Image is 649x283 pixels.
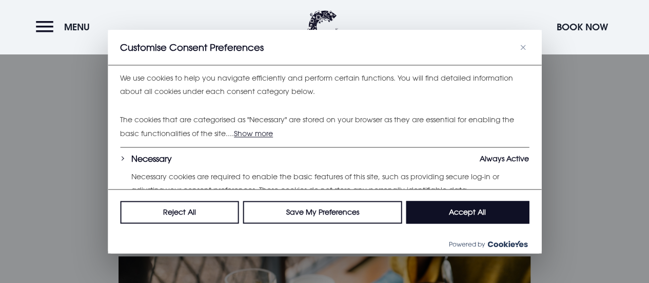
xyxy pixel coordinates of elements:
button: Save My Preferences [243,201,402,223]
span: Customise Consent Preferences [120,41,264,53]
p: Necessary cookies are required to enable the basic features of this site, such as providing secur... [131,170,529,197]
button: Show more [234,127,273,140]
span: Always Active [480,153,529,165]
button: Reject All [120,201,239,223]
button: Book Now [552,16,613,38]
span: Menu [64,21,90,33]
button: Close [517,41,529,53]
button: Accept All [406,201,529,223]
img: Clandeboye Lodge [307,10,338,44]
p: The cookies that are categorised as "Necessary" are stored on your browser as they are essential ... [120,114,529,141]
div: Powered by [108,235,541,253]
img: Cookieyes logo [487,241,527,248]
p: We use cookies to help you navigate efficiently and perform certain functions. You will find deta... [120,71,529,99]
img: Close [520,45,525,50]
div: Customise Consent Preferences [108,30,541,253]
button: Necessary [131,153,172,165]
button: Menu [36,16,95,38]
